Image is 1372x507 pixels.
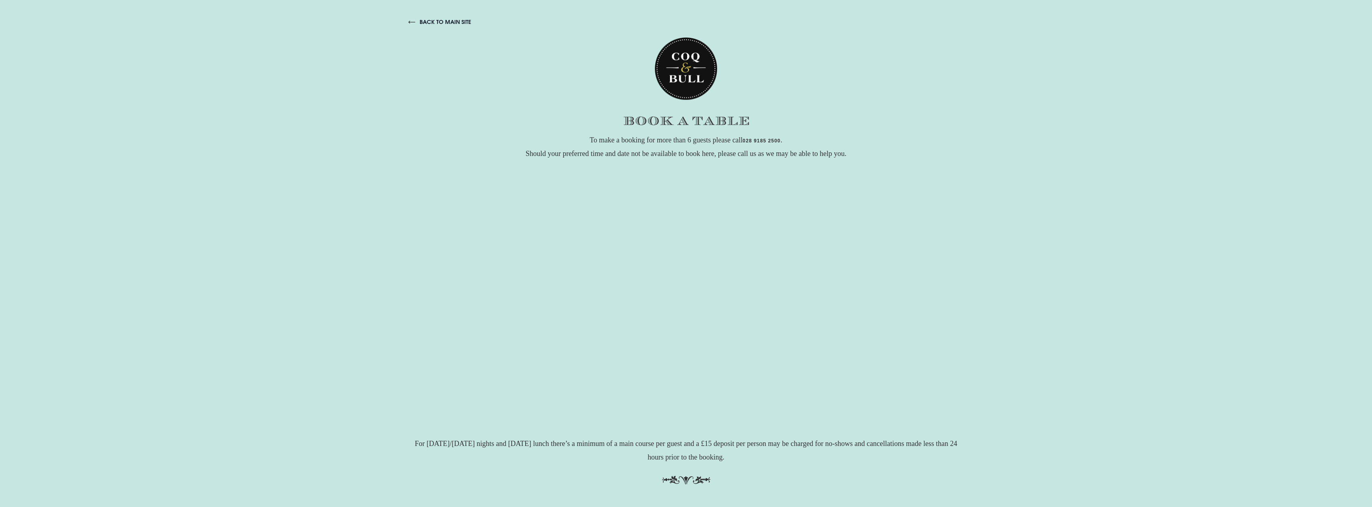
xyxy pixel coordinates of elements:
[743,138,781,144] a: 028 9185 2500
[408,18,471,26] a: back to main site
[655,37,717,100] img: Coq & Bull
[407,133,965,160] p: To make a booking for more than 6 guests please call . Should your preferred time and date not be...
[623,116,749,125] img: Book a table
[407,437,965,464] p: For [DATE]/[DATE] nights and [DATE] lunch there’s a minimum of a main course per guest and a £15 ...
